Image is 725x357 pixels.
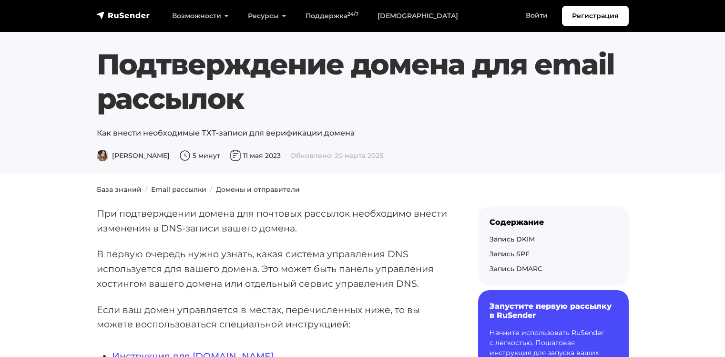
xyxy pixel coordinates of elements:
sup: 24/7 [347,11,358,17]
img: Дата публикации [230,150,241,161]
nav: breadcrumb [91,185,634,195]
img: RuSender [97,10,150,20]
span: Обновлено: 20 марта 2025 [290,151,383,160]
p: Если ваш домен управляется в местах, перечисленных ниже, то вы можете воспользоваться специальной... [97,303,448,332]
a: Войти [516,6,557,25]
a: Поддержка24/7 [296,6,368,26]
h1: Подтверждение домена для email рассылок [97,47,629,116]
a: Регистрация [562,6,629,26]
p: В первую очередь нужно узнать, какая система управления DNS используется для вашего домена. Это м... [97,247,448,291]
a: Возможности [163,6,238,26]
h6: Запустите первую рассылку в RuSender [490,302,617,320]
span: 11 мая 2023 [230,151,281,160]
a: Запись DKIM [490,235,535,243]
p: Как внести необходимые ТХТ-записи для верификации домена [97,127,629,139]
span: [PERSON_NAME] [97,151,170,160]
a: Ресурсы [238,6,296,26]
p: При подтверждении домена для почтовых рассылок необходимо внести изменения в DNS-записи вашего до... [97,206,448,235]
a: [DEMOGRAPHIC_DATA] [368,6,468,26]
a: Запись DMARC [490,264,542,273]
a: Запись SPF [490,250,530,258]
span: 5 минут [179,151,220,160]
div: Содержание [490,218,617,227]
img: Время чтения [179,150,191,161]
a: Email рассылки [151,185,206,194]
a: Домены и отправители [216,185,300,194]
a: База знаний [97,185,142,194]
